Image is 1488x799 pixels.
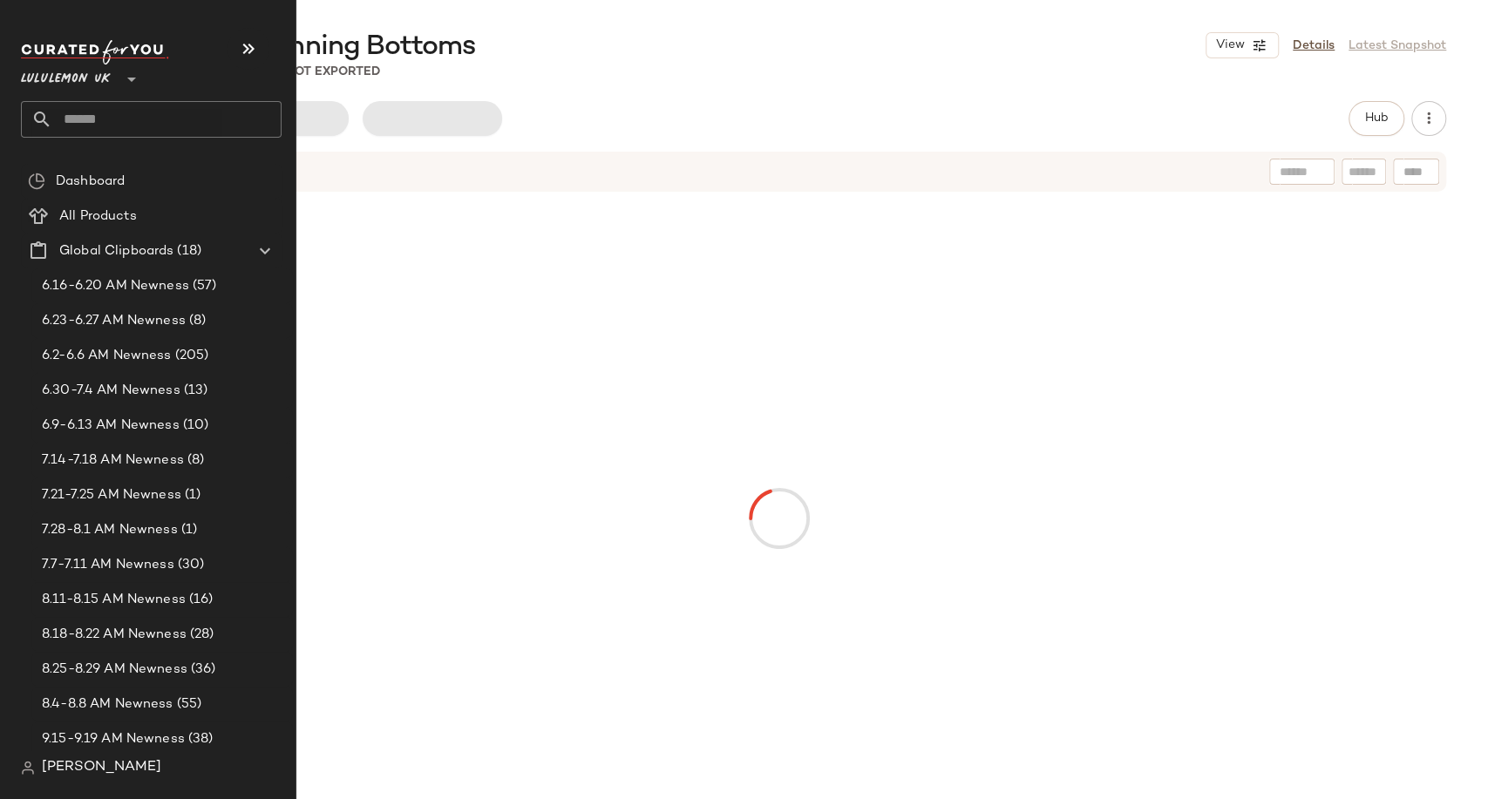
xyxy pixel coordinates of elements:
[59,241,173,261] span: Global Clipboards
[1206,32,1279,58] button: View
[286,63,380,81] p: Not Exported
[178,520,197,540] span: (1)
[172,346,209,366] span: (205)
[187,625,214,645] span: (28)
[42,450,184,471] span: 7.14-7.18 AM Newness
[42,625,187,645] span: 8.18-8.22 AM Newness
[185,729,214,749] span: (38)
[42,757,161,778] span: [PERSON_NAME]
[1349,101,1404,136] button: Hub
[59,207,137,227] span: All Products
[184,450,204,471] span: (8)
[42,660,187,680] span: 8.25-8.29 AM Newness
[42,381,180,401] span: 6.30-7.4 AM Newness
[187,660,216,680] span: (36)
[189,276,217,296] span: (57)
[42,729,185,749] span: 9.15-9.19 AM Newness
[42,346,172,366] span: 6.2-6.6 AM Newness
[42,416,180,436] span: 6.9-6.13 AM Newness
[1215,38,1245,52] span: View
[28,173,45,190] img: svg%3e
[173,241,201,261] span: (18)
[180,381,208,401] span: (13)
[42,590,186,610] span: 8.11-8.15 AM Newness
[136,30,475,64] span: Women's Running Bottoms
[56,172,125,192] span: Dashboard
[42,311,186,331] span: 6.23-6.27 AM Newness
[42,276,189,296] span: 6.16-6.20 AM Newness
[186,590,214,610] span: (16)
[174,555,205,575] span: (30)
[21,40,169,64] img: cfy_white_logo.C9jOOHJF.svg
[1364,112,1389,125] span: Hub
[180,416,209,436] span: (10)
[181,485,200,505] span: (1)
[42,520,178,540] span: 7.28-8.1 AM Newness
[173,694,202,714] span: (55)
[186,311,206,331] span: (8)
[42,485,181,505] span: 7.21-7.25 AM Newness
[42,555,174,575] span: 7.7-7.11 AM Newness
[21,761,35,775] img: svg%3e
[1293,37,1335,55] a: Details
[42,694,173,714] span: 8.4-8.8 AM Newness
[21,59,111,91] span: Lululemon UK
